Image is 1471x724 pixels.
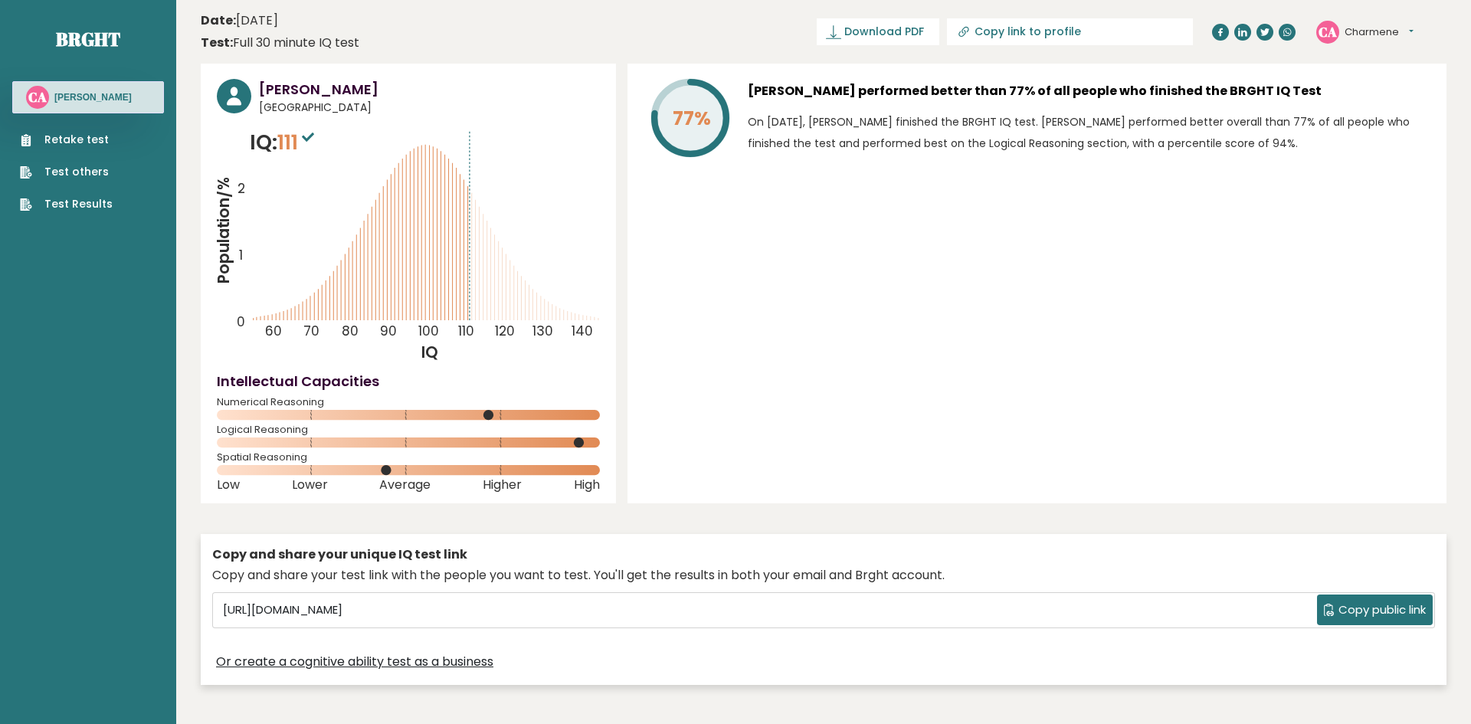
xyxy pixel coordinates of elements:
[201,11,236,29] b: Date:
[673,105,711,132] tspan: 77%
[237,313,245,332] tspan: 0
[1338,601,1426,619] span: Copy public link
[201,34,359,52] div: Full 30 minute IQ test
[1319,22,1337,40] text: CA
[265,323,282,341] tspan: 60
[572,323,594,341] tspan: 140
[20,164,113,180] a: Test others
[277,128,318,156] span: 111
[212,545,1435,564] div: Copy and share your unique IQ test link
[483,482,522,488] span: Higher
[421,341,438,363] tspan: IQ
[28,88,47,106] text: CA
[20,132,113,148] a: Retake test
[574,482,600,488] span: High
[379,482,431,488] span: Average
[217,482,240,488] span: Low
[250,127,318,158] p: IQ:
[259,100,600,116] span: [GEOGRAPHIC_DATA]
[533,323,554,341] tspan: 130
[20,196,113,212] a: Test Results
[56,27,120,51] a: Brght
[201,34,233,51] b: Test:
[212,177,234,284] tspan: Population/%
[496,323,516,341] tspan: 120
[380,323,397,341] tspan: 90
[217,399,600,405] span: Numerical Reasoning
[217,371,600,391] h4: Intellectual Capacities
[239,246,243,264] tspan: 1
[304,323,320,341] tspan: 70
[748,79,1430,103] h3: [PERSON_NAME] performed better than 77% of all people who finished the BRGHT IQ Test
[342,323,359,341] tspan: 80
[217,454,600,460] span: Spatial Reasoning
[817,18,939,45] a: Download PDF
[292,482,328,488] span: Lower
[201,11,278,30] time: [DATE]
[217,427,600,433] span: Logical Reasoning
[1345,25,1414,40] button: Charmene
[238,179,245,198] tspan: 2
[748,111,1430,154] p: On [DATE], [PERSON_NAME] finished the BRGHT IQ test. [PERSON_NAME] performed better overall than ...
[844,24,924,40] span: Download PDF
[216,653,493,671] a: Or create a cognitive ability test as a business
[212,566,1435,585] div: Copy and share your test link with the people you want to test. You'll get the results in both yo...
[418,323,439,341] tspan: 100
[259,79,600,100] h3: [PERSON_NAME]
[1317,595,1433,625] button: Copy public link
[458,323,474,341] tspan: 110
[54,91,132,103] h3: [PERSON_NAME]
